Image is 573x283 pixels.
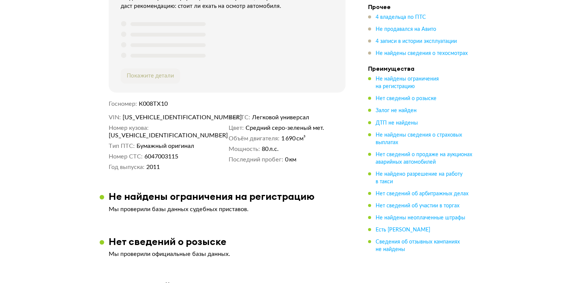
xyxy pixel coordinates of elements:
[368,3,473,11] h4: Прочее
[376,27,436,32] span: Не продавался на Авито
[109,132,195,139] span: [US_VEHICLE_IDENTIFICATION_NUMBER]
[121,68,180,84] button: Покажите детали
[376,39,457,44] span: 4 записи в истории эксплуатации
[123,114,209,121] span: [US_VEHICLE_IDENTIFICATION_NUMBER]
[262,145,279,153] span: 80 л.с.
[376,76,439,89] span: Не найдены ограничения на регистрацию
[376,227,430,232] span: Есть [PERSON_NAME]
[376,15,426,20] span: 4 владельца по ПТС
[376,215,465,220] span: Не найдены неоплаченные штрафы
[127,73,174,79] span: Покажите детали
[229,135,279,142] dt: Объём двигателя
[109,205,346,213] p: Мы проверили базы данных судебных приставов.
[376,171,462,184] span: Не найдено разрешение на работу в такси
[109,100,137,108] dt: Госномер
[376,203,459,208] span: Нет сведений об участии в торгах
[229,114,250,121] dt: Тип ТС
[146,163,160,171] span: 2011
[376,120,418,125] span: ДТП не найдены
[109,163,144,171] dt: Год выпуска
[246,124,324,132] span: Средний серо-зеленый мет.
[376,132,462,145] span: Не найдены сведения о страховых выплатах
[109,153,142,160] dt: Номер СТС
[109,250,346,258] p: Мы проверили официальные базы данных.
[109,190,315,202] h3: Не найдены ограничения на регистрацию
[376,239,460,252] span: Сведения об отзывных кампаниях не найдены
[109,236,226,247] h3: Нет сведений о розыске
[376,51,468,56] span: Не найдены сведения о техосмотрах
[229,124,244,132] dt: Цвет
[109,124,149,132] dt: Номер кузова
[139,101,168,107] span: К008ТХ10
[136,142,194,150] span: Бумажный оригинал
[109,142,135,150] dt: Тип ПТС
[376,191,468,196] span: Нет сведений об арбитражных делах
[376,108,417,113] span: Залог не найден
[229,145,260,153] dt: Мощность
[376,152,472,164] span: Нет сведений о продаже на аукционах аварийных автомобилей
[109,114,121,121] dt: VIN
[252,114,309,121] span: Легковой универсал
[144,153,178,160] span: 6047003115
[285,156,296,163] span: 0 км
[229,156,283,163] dt: Последний пробег
[368,65,473,72] h4: Преимущества
[281,135,306,142] span: 1 690 см³
[376,96,437,101] span: Нет сведений о розыске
